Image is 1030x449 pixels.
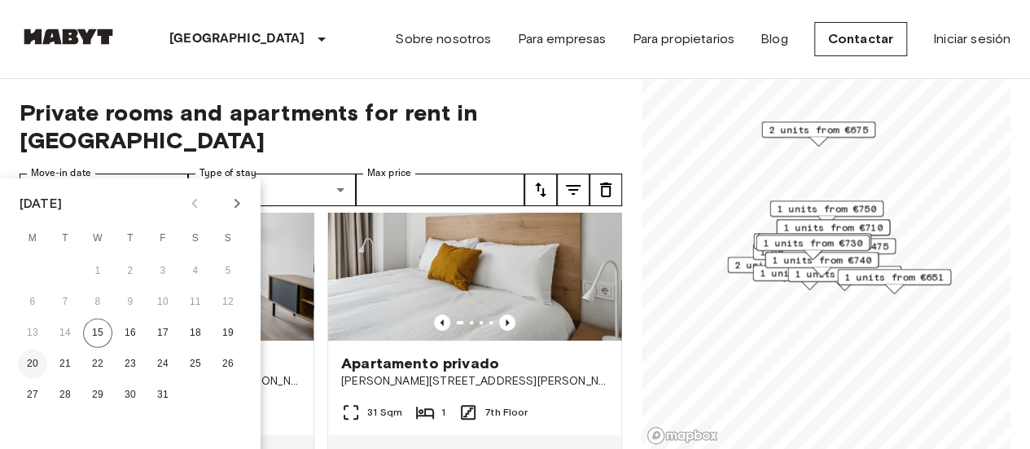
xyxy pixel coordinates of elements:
[31,166,91,180] label: Move-in date
[181,222,210,255] span: Saturday
[148,381,178,410] button: 31
[837,269,951,294] div: Map marker
[181,350,210,379] button: 25
[328,145,621,341] img: Marketing picture of unit ES-15-102-721-001
[148,222,178,255] span: Friday
[213,222,243,255] span: Sunday
[199,166,256,180] label: Type of stay
[757,233,871,258] div: Map marker
[727,257,841,282] div: Map marker
[116,381,145,410] button: 30
[116,222,145,255] span: Thursday
[223,190,251,218] button: Next month
[761,121,875,147] div: Map marker
[752,265,866,290] div: Map marker
[814,22,907,56] a: Contactar
[50,381,80,410] button: 28
[517,29,606,49] a: Para empresas
[557,174,590,206] button: tune
[83,381,112,410] button: 29
[760,29,788,49] a: Blog
[590,174,622,206] button: tune
[772,253,871,267] span: 1 units from €740
[760,266,859,280] span: 1 units from €630
[341,354,499,373] span: Apartamento privado
[789,239,888,253] span: 2 units from €475
[734,258,834,272] span: 2 units from €560
[83,222,112,255] span: Wednesday
[341,373,608,390] span: [PERSON_NAME][STREET_ADDRESS][PERSON_NAME][PERSON_NAME]
[83,350,112,379] button: 22
[844,270,944,284] span: 1 units from €651
[765,234,864,249] span: 1 units from €515
[769,200,883,226] div: Map marker
[499,315,515,331] button: Previous image
[484,405,528,420] span: 7th Floor
[116,350,145,379] button: 23
[646,426,718,445] a: Mapbox logo
[50,222,80,255] span: Tuesday
[777,201,876,216] span: 1 units from €750
[116,319,145,348] button: 16
[181,319,210,348] button: 18
[20,194,62,213] div: [DATE]
[769,122,868,137] span: 2 units from €675
[434,315,450,331] button: Previous image
[765,252,879,277] div: Map marker
[148,350,178,379] button: 24
[395,29,491,49] a: Sobre nosotros
[213,350,243,379] button: 26
[83,319,112,348] button: 15
[756,235,870,260] div: Map marker
[787,266,901,291] div: Map marker
[20,99,622,154] span: Private rooms and apartments for rent in [GEOGRAPHIC_DATA]
[213,319,243,348] button: 19
[776,219,890,244] div: Map marker
[18,381,47,410] button: 27
[783,220,883,235] span: 1 units from €710
[933,29,1010,49] a: Iniciar sesión
[367,405,402,420] span: 31 Sqm
[632,29,734,49] a: Para propietarios
[18,350,47,379] button: 20
[50,350,80,379] button: 21
[169,29,305,49] p: [GEOGRAPHIC_DATA]
[441,405,445,420] span: 1
[763,236,862,250] span: 1 units from €730
[148,319,178,348] button: 17
[20,29,117,45] img: Habyt
[524,174,557,206] button: tune
[752,244,866,269] div: Map marker
[367,166,411,180] label: Max price
[18,222,47,255] span: Monday
[753,233,867,258] div: Map marker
